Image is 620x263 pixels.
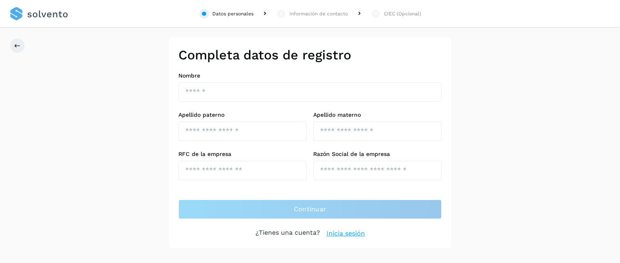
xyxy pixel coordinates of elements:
[384,10,421,17] div: CIEC (Opcional)
[256,229,320,238] p: ¿Tienes una cuenta?
[289,10,348,17] div: Información de contacto
[313,151,442,158] label: Razón Social de la empresa
[178,47,442,63] h2: Completa datos de registro
[294,205,327,214] span: Continuar
[178,151,307,158] label: RFC de la empresa
[313,112,442,118] label: Apellido materno
[178,72,442,79] label: Nombre
[327,229,365,238] a: Inicia sesión
[178,200,442,219] button: Continuar
[212,10,253,17] div: Datos personales
[178,112,307,118] label: Apellido paterno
